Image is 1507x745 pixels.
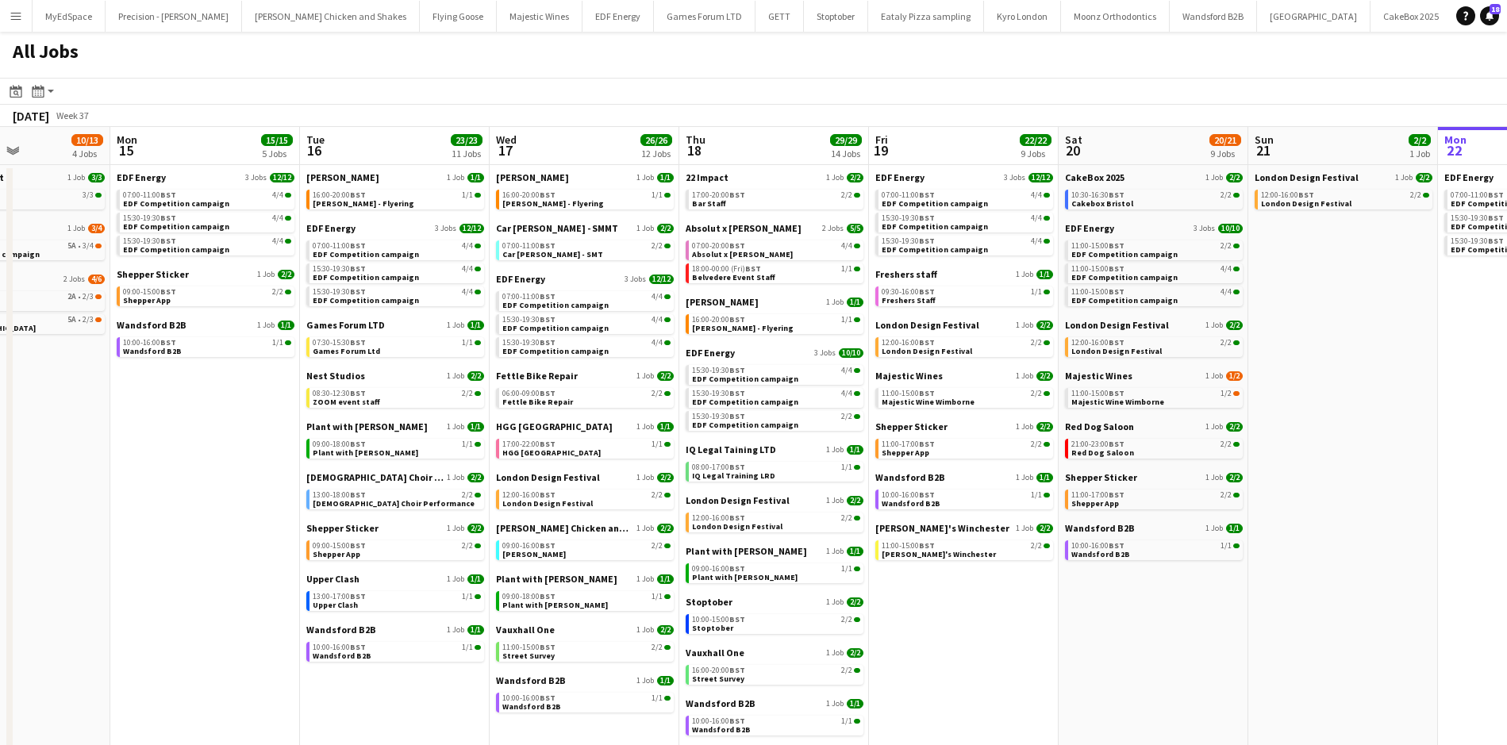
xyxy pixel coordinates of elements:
button: Eataly Pizza sampling [868,1,984,32]
span: 18 [1490,4,1501,14]
div: [DATE] [13,108,49,124]
button: Flying Goose [420,1,497,32]
button: [GEOGRAPHIC_DATA] [1257,1,1371,32]
button: Moonz Orthodontics [1061,1,1170,32]
button: Stoptober [804,1,868,32]
button: Kyro London [984,1,1061,32]
button: Majestic Wines [497,1,582,32]
button: [PERSON_NAME] Chicken and Shakes [242,1,420,32]
button: EDF Energy [582,1,654,32]
button: MyEdSpace [33,1,106,32]
span: Week 37 [52,109,92,121]
a: 18 [1480,6,1499,25]
button: GETT [755,1,804,32]
button: Wandsford B2B [1170,1,1257,32]
button: Games Forum LTD [654,1,755,32]
button: Precision - [PERSON_NAME] [106,1,242,32]
button: CakeBox 2025 [1371,1,1452,32]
